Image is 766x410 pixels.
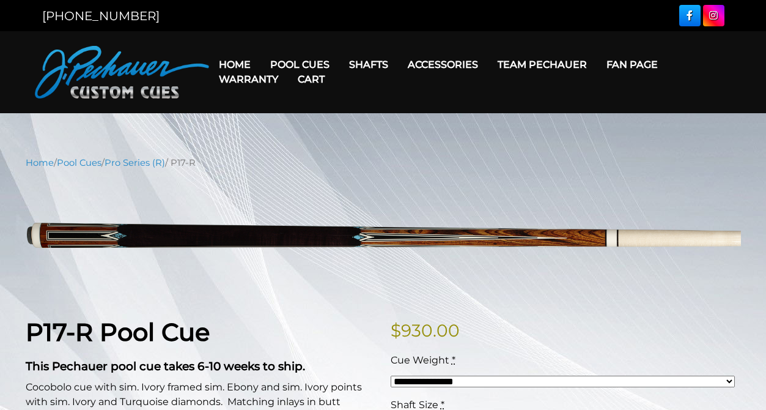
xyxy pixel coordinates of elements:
a: Team Pechauer [488,49,597,80]
img: P17-N.png [26,179,741,298]
a: Home [26,157,54,168]
strong: P17-R Pool Cue [26,317,210,347]
a: Fan Page [597,49,668,80]
nav: Breadcrumb [26,156,741,170]
abbr: required [452,354,455,366]
a: Pool Cues [57,157,101,168]
a: Pool Cues [260,49,339,80]
span: Cue Weight [391,354,449,366]
a: Warranty [209,64,288,95]
img: Pechauer Custom Cues [35,46,209,99]
span: $ [391,320,401,341]
a: Pro Series (R) [105,157,165,168]
a: Cart [288,64,334,95]
a: Accessories [398,49,488,80]
strong: This Pechauer pool cue takes 6-10 weeks to ship. [26,359,305,373]
bdi: 930.00 [391,320,460,341]
a: Home [209,49,260,80]
a: Shafts [339,49,398,80]
a: [PHONE_NUMBER] [42,9,160,23]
